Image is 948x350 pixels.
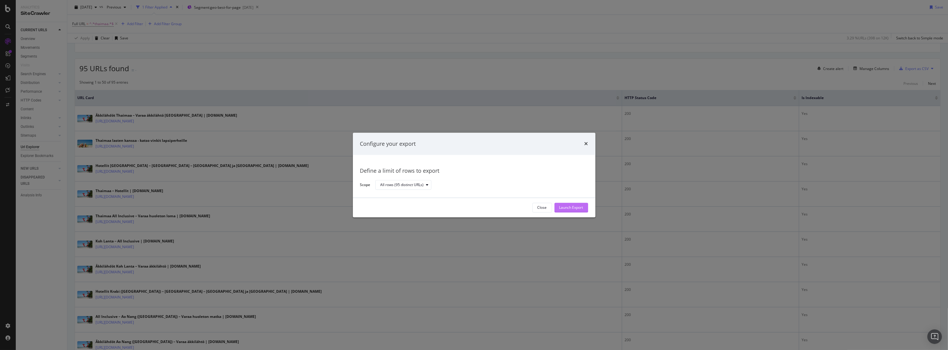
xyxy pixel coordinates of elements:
[532,203,552,212] button: Close
[538,205,547,210] div: Close
[360,167,588,175] div: Define a limit of rows to export
[554,203,588,212] button: Launch Export
[585,140,588,148] div: times
[360,140,416,148] div: Configure your export
[375,180,431,190] button: All rows (95 distinct URLs)
[559,205,583,210] div: Launch Export
[360,182,370,189] label: Scope
[927,329,942,344] div: Open Intercom Messenger
[353,133,595,217] div: modal
[380,183,424,187] div: All rows (95 distinct URLs)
